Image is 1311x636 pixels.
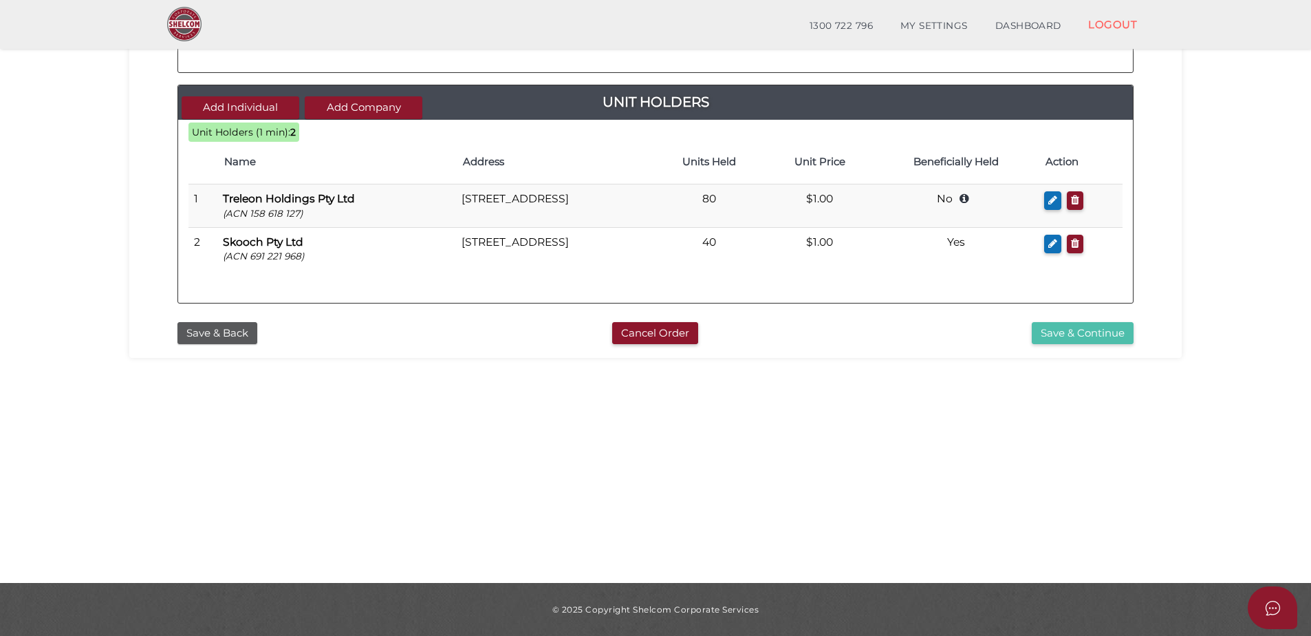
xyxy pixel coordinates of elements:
td: $1.00 [766,228,874,271]
td: 1 [188,184,217,228]
button: Save & Back [177,322,257,345]
button: Add Company [305,96,422,119]
td: 80 [653,184,766,228]
b: Skooch Pty Ltd [223,235,303,248]
button: Open asap [1248,586,1297,629]
a: Unit Holders [178,91,1133,113]
b: Treleon Holdings Pty Ltd [223,192,355,205]
span: Unit Holders (1 min): [192,126,290,138]
h4: Address [463,156,647,168]
h4: Units Held [660,156,759,168]
b: 2 [290,126,296,138]
p: (ACN 691 221 968) [223,250,451,263]
a: DASHBOARD [982,12,1075,40]
p: (ACN 158 618 127) [223,207,451,220]
h4: Unit Price [772,156,867,168]
td: [STREET_ADDRESS] [456,228,653,271]
a: 1300 722 796 [796,12,887,40]
td: Yes [874,228,1039,271]
td: $1.00 [766,184,874,228]
td: [STREET_ADDRESS] [456,184,653,228]
button: Save & Continue [1032,322,1134,345]
button: Cancel Order [612,322,698,345]
td: 2 [188,228,217,271]
a: MY SETTINGS [887,12,982,40]
div: © 2025 Copyright Shelcom Corporate Services [140,604,1171,615]
a: LOGOUT [1074,10,1151,39]
h4: Name [224,156,449,168]
h4: Action [1045,156,1116,168]
td: 40 [653,228,766,271]
td: No [874,184,1039,228]
button: Add Individual [182,96,299,119]
h4: Beneficially Held [880,156,1032,168]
